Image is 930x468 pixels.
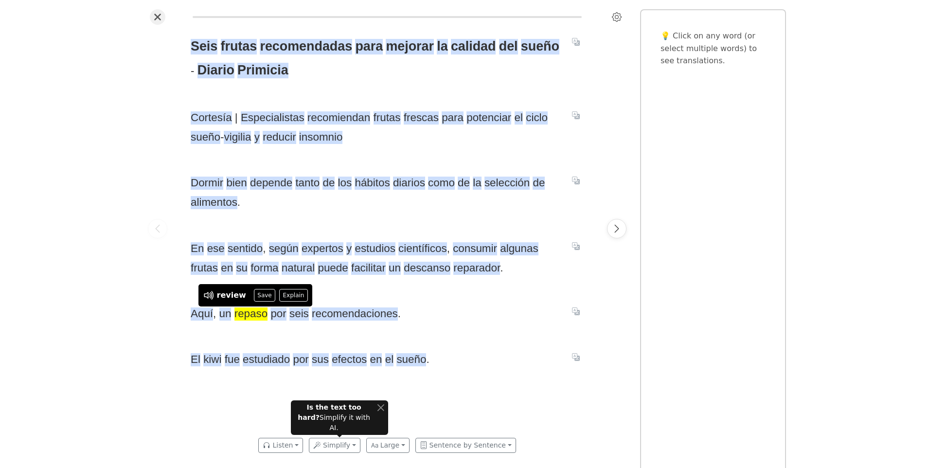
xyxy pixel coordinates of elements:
span: frutas [374,111,401,125]
button: Translate sentence [568,240,584,252]
span: recomendadas [260,39,352,54]
span: frutas [191,262,218,275]
span: sueño [191,131,220,144]
span: Seis [191,39,217,54]
button: Previous page [148,219,167,238]
span: consumir [453,242,497,255]
span: facilitar [351,262,386,275]
span: descanso [404,262,450,275]
span: ese [207,242,225,255]
span: . [237,196,240,208]
span: sus [312,353,329,366]
span: Diario [197,63,234,78]
span: algunas [500,242,538,255]
span: estudios [355,242,395,255]
span: su [236,262,248,275]
span: el [515,111,523,125]
span: . [500,262,503,274]
span: de [322,177,335,190]
span: diarios [393,177,425,190]
strong: Is the text too hard? [298,403,361,421]
span: , [213,307,216,320]
span: por [293,353,308,366]
span: El [191,353,200,366]
span: alimentos [191,196,237,209]
button: Explain [279,289,308,302]
span: para [442,111,464,125]
button: Save [254,289,275,302]
span: según [269,242,299,255]
span: bien [226,177,247,190]
button: Sentence by Sentence [415,438,516,453]
span: y [346,242,352,255]
span: | [235,111,238,124]
span: un [389,262,401,275]
span: en [221,262,233,275]
button: Translate sentence [568,306,584,317]
span: selección [484,177,530,190]
span: científicos [398,242,447,255]
span: , [447,242,450,254]
button: Close [150,9,165,25]
span: la [437,39,447,54]
p: 💡 Click on any word (or select multiple words) to see translations. [661,30,766,67]
span: el [385,353,393,366]
span: expertos [302,242,343,255]
span: En [191,242,204,255]
span: repaso [234,307,268,321]
span: Cortesía [191,111,232,125]
span: la [473,177,481,190]
button: Simplify [309,438,360,453]
span: del [499,39,518,54]
span: ciclo [526,111,548,125]
span: en [370,353,382,366]
span: por [270,307,286,321]
button: Translate sentence [568,109,584,121]
span: natural [282,262,315,275]
span: efectos [332,353,367,366]
span: Aquí [191,307,213,321]
span: vigilia [224,131,251,144]
span: como [428,177,455,190]
span: para [355,39,383,54]
button: Large [366,438,410,453]
span: calidad [451,39,496,54]
span: mejorar [386,39,434,54]
span: depende [250,177,292,190]
span: frutas [221,39,257,54]
button: Close [377,402,384,413]
span: , [263,242,266,254]
span: sueño [521,39,559,54]
span: estudiado [243,353,290,366]
button: Next page [607,219,626,238]
span: frescas [404,111,439,125]
span: kiwi [203,353,221,366]
span: los [338,177,352,190]
span: sentido [228,242,263,255]
div: Reading progress [193,16,582,18]
span: . [426,353,429,365]
span: recomendaciones [312,307,398,321]
span: . [398,307,401,320]
span: tanto [295,177,320,190]
span: reducir [263,131,296,144]
span: insomnio [299,131,343,144]
button: Translate sentence [568,36,584,48]
span: - [191,65,194,77]
button: Translate sentence [568,351,584,363]
div: review [217,289,246,301]
span: de [458,177,470,190]
span: Primicia [237,63,288,78]
span: Dormir [191,177,223,190]
span: fue [225,353,240,366]
div: Simplify it with AI. [295,402,373,433]
span: seis [289,307,309,321]
span: y [254,131,260,144]
button: Translate sentence [568,175,584,186]
span: de [533,177,545,190]
button: Settings [609,9,625,25]
span: puede [318,262,348,275]
span: sueño [396,353,426,366]
span: hábitos [355,177,390,190]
